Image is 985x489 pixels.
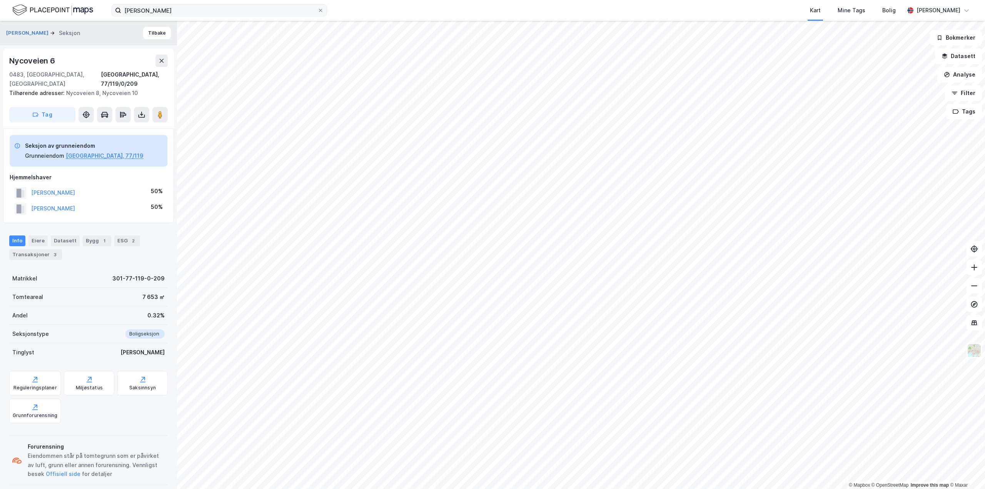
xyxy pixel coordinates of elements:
[849,482,870,488] a: Mapbox
[6,29,50,37] button: [PERSON_NAME]
[9,249,62,260] div: Transaksjoner
[9,90,66,96] span: Tilhørende adresser:
[129,385,156,391] div: Saksinnsyn
[9,70,101,88] div: 0483, [GEOGRAPHIC_DATA], [GEOGRAPHIC_DATA]
[9,107,75,122] button: Tag
[937,67,982,82] button: Analyse
[129,237,137,245] div: 2
[917,6,960,15] div: [PERSON_NAME]
[9,88,162,98] div: Nycoveien 8, Nycoveien 10
[911,482,949,488] a: Improve this map
[13,385,57,391] div: Reguleringsplaner
[9,55,57,67] div: Nycoveien 6
[51,251,59,259] div: 3
[12,329,49,339] div: Seksjonstype
[151,187,163,196] div: 50%
[947,452,985,489] div: Kontrollprogram for chat
[66,151,144,160] button: [GEOGRAPHIC_DATA], 77/119
[101,70,168,88] div: [GEOGRAPHIC_DATA], 77/119/0/209
[882,6,896,15] div: Bolig
[871,482,909,488] a: OpenStreetMap
[12,348,34,357] div: Tinglyst
[945,85,982,101] button: Filter
[25,151,64,160] div: Grunneiendom
[83,235,111,246] div: Bygg
[930,30,982,45] button: Bokmerker
[12,311,28,320] div: Andel
[143,27,171,39] button: Tilbake
[59,28,80,38] div: Seksjon
[51,235,80,246] div: Datasett
[121,5,317,16] input: Søk på adresse, matrikkel, gårdeiere, leietakere eller personer
[25,141,144,150] div: Seksjon av grunneiendom
[28,451,165,479] div: Eiendommen står på tomtegrunn som er påvirket av luft, grunn eller annen forurensning. Vennligst ...
[151,202,163,212] div: 50%
[947,452,985,489] iframe: Chat Widget
[9,235,25,246] div: Info
[147,311,165,320] div: 0.32%
[10,173,167,182] div: Hjemmelshaver
[12,292,43,302] div: Tomteareal
[120,348,165,357] div: [PERSON_NAME]
[12,274,37,283] div: Matrikkel
[12,3,93,17] img: logo.f888ab2527a4732fd821a326f86c7f29.svg
[28,442,165,451] div: Forurensning
[112,274,165,283] div: 301-77-119-0-209
[142,292,165,302] div: 7 653 ㎡
[935,48,982,64] button: Datasett
[810,6,821,15] div: Kart
[100,237,108,245] div: 1
[838,6,865,15] div: Mine Tags
[946,104,982,119] button: Tags
[114,235,140,246] div: ESG
[967,343,982,358] img: Z
[28,235,48,246] div: Eiere
[13,412,57,419] div: Grunnforurensning
[76,385,103,391] div: Miljøstatus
